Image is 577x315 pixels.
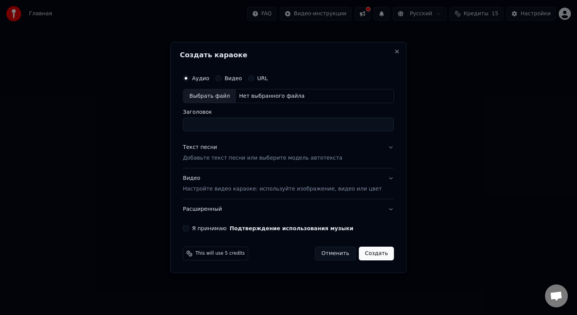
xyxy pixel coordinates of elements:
div: Видео [183,175,382,193]
button: Создать [359,247,394,260]
button: Я принимаю [230,226,353,231]
label: Аудио [192,76,209,81]
p: Добавьте текст песни или выберите модель автотекста [183,155,342,162]
button: ВидеоНастройте видео караоке: используйте изображение, видео или цвет [183,169,394,199]
p: Настройте видео караоке: используйте изображение, видео или цвет [183,185,382,193]
label: URL [257,76,268,81]
button: Текст песниДобавьте текст песни или выберите модель автотекста [183,138,394,168]
div: Нет выбранного файла [236,92,308,100]
button: Отменить [315,247,356,260]
span: This will use 5 credits [195,250,245,257]
h2: Создать караоке [180,52,397,58]
label: Заголовок [183,110,394,115]
div: Текст песни [183,144,217,152]
label: Я принимаю [192,226,353,231]
label: Видео [224,76,242,81]
div: Выбрать файл [183,89,236,103]
button: Расширенный [183,199,394,219]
